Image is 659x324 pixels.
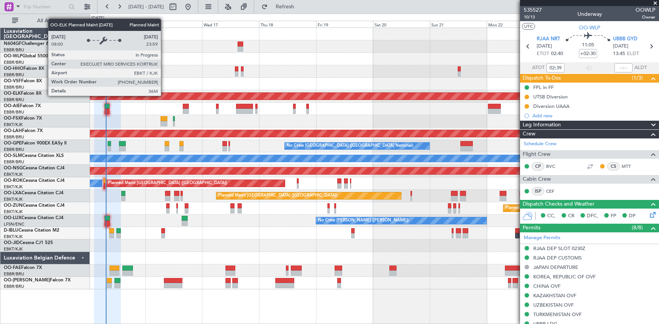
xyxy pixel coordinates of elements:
[4,178,65,183] a: OO-ROKCessna Citation CJ4
[532,162,544,170] div: CP
[4,104,20,108] span: OO-AIE
[4,41,22,46] span: N604GF
[4,147,24,152] a: EBBR/BRU
[4,66,23,71] span: OO-HHO
[4,154,64,158] a: OO-SLMCessna Citation XLS
[4,84,24,90] a: EBBR/BRU
[108,178,227,189] div: Planned Maint [GEOGRAPHIC_DATA] ([GEOGRAPHIC_DATA])
[4,60,24,65] a: EBBR/BRU
[523,150,551,159] span: Flight Crew
[4,216,22,220] span: OO-LUX
[533,94,568,100] div: UTSB Diversion
[4,197,23,202] a: EBKT/KJK
[533,264,578,270] div: JAPAN DEPARTURE
[4,191,22,195] span: OO-LXA
[8,15,82,27] button: All Aircraft
[202,21,259,28] div: Wed 17
[4,278,50,283] span: OO-[PERSON_NAME]
[4,122,23,127] a: EBKT/KJK
[524,14,542,20] span: 10/13
[523,74,561,83] span: Dispatch To-Dos
[636,6,655,14] span: OOWLP
[487,21,544,28] div: Mon 22
[4,91,42,96] a: OO-ELKFalcon 8X
[533,292,576,299] div: KAZAKHSTAN OVF
[622,163,639,170] a: MTT
[568,212,574,220] span: CR
[611,212,616,220] span: FP
[373,21,430,28] div: Sat 20
[4,203,23,208] span: OO-ZUN
[613,50,625,58] span: 13:45
[533,311,582,318] div: TURKMENISTAN OVF
[537,43,552,50] span: [DATE]
[4,166,65,170] a: OO-NSGCessna Citation CJ4
[4,134,24,140] a: EBBR/BRU
[88,21,145,28] div: Mon 15
[505,203,593,214] div: Planned Maint Kortrijk-[GEOGRAPHIC_DATA]
[91,15,104,21] div: [DATE]
[537,35,560,43] span: RJAA NRT
[23,1,66,12] input: Trip Number
[218,190,337,201] div: Planned Maint [GEOGRAPHIC_DATA] ([GEOGRAPHIC_DATA])
[430,21,487,28] div: Sun 21
[318,215,409,226] div: No Crew [PERSON_NAME] ([PERSON_NAME])
[532,187,544,195] div: ISP
[4,141,22,146] span: OO-GPE
[4,116,42,121] a: OO-FSXFalcon 7X
[613,43,628,50] span: [DATE]
[546,63,565,72] input: --:--
[587,212,598,220] span: DFC,
[547,212,556,220] span: CC,
[20,18,80,23] span: All Aircraft
[634,64,647,72] span: ALDT
[4,221,25,227] a: LFSN/ENC
[533,245,585,252] div: RJAA DEP SLOT 0230Z
[4,166,23,170] span: OO-NSG
[627,50,639,58] span: ELDT
[523,200,594,209] span: Dispatch Checks and Weather
[4,228,19,233] span: D-IBLU
[577,10,602,18] div: Underway
[4,54,48,58] a: OO-WLPGlobal 5500
[4,203,65,208] a: OO-ZUNCessna Citation CJ4
[128,3,164,10] span: [DATE] - [DATE]
[546,163,563,170] a: BVC
[629,212,636,220] span: DP
[4,141,66,146] a: OO-GPEFalcon 900EX EASy II
[523,121,561,129] span: Leg Information
[532,64,545,72] span: ATOT
[4,72,24,78] a: EBBR/BRU
[533,84,554,91] div: FPL in FF
[4,266,42,270] a: OO-FAEFalcon 7X
[614,63,633,72] input: --:--
[4,47,24,53] a: EBBR/BRU
[4,41,54,46] a: N604GFChallenger 604
[524,6,542,14] span: 535527
[316,21,373,28] div: Fri 19
[4,246,23,252] a: EBKT/KJK
[4,116,21,121] span: OO-FSX
[4,154,22,158] span: OO-SLM
[287,140,413,152] div: No Crew [GEOGRAPHIC_DATA] ([GEOGRAPHIC_DATA] National)
[4,91,21,96] span: OO-ELK
[4,271,24,277] a: EBBR/BRU
[4,172,23,177] a: EBKT/KJK
[636,14,655,20] span: Owner
[4,97,24,103] a: EBBR/BRU
[537,50,549,58] span: ETOT
[546,188,563,195] a: CEF
[523,224,540,232] span: Permits
[551,50,563,58] span: 02:40
[259,21,316,28] div: Thu 18
[4,79,42,83] a: OO-VSFFalcon 8X
[632,74,643,82] span: (1/3)
[4,216,63,220] a: OO-LUXCessna Citation CJ4
[4,241,53,245] a: OO-JIDCessna CJ1 525
[4,266,21,270] span: OO-FAE
[4,159,24,165] a: EBBR/BRU
[522,23,535,30] button: UTC
[4,228,59,233] a: D-IBLUCessna Citation M2
[523,175,551,184] span: Cabin Crew
[4,241,20,245] span: OO-JID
